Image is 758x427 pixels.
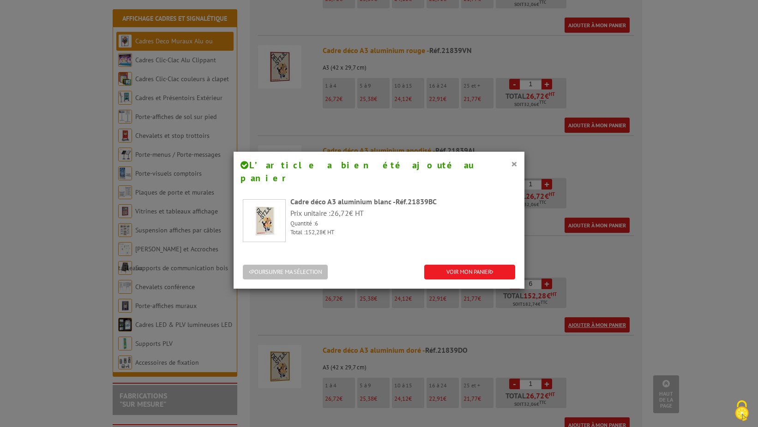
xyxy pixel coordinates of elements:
p: Prix unitaire : € HT [290,208,515,219]
span: Réf.21839BC [396,197,437,206]
span: 26,72 [331,208,349,218]
button: Cookies (fenêtre modale) [726,396,758,427]
div: Cadre déco A3 aluminium blanc - [290,196,515,207]
button: × [511,158,517,170]
h4: L’article a bien été ajouté au panier [241,159,517,185]
a: VOIR MON PANIER [424,265,515,280]
span: 6 [315,219,318,227]
p: Total : € HT [290,228,515,237]
p: Quantité : [290,219,515,228]
button: POURSUIVRE MA SÉLECTION [243,265,328,280]
span: 152,28 [305,228,323,236]
img: Cookies (fenêtre modale) [730,399,753,422]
